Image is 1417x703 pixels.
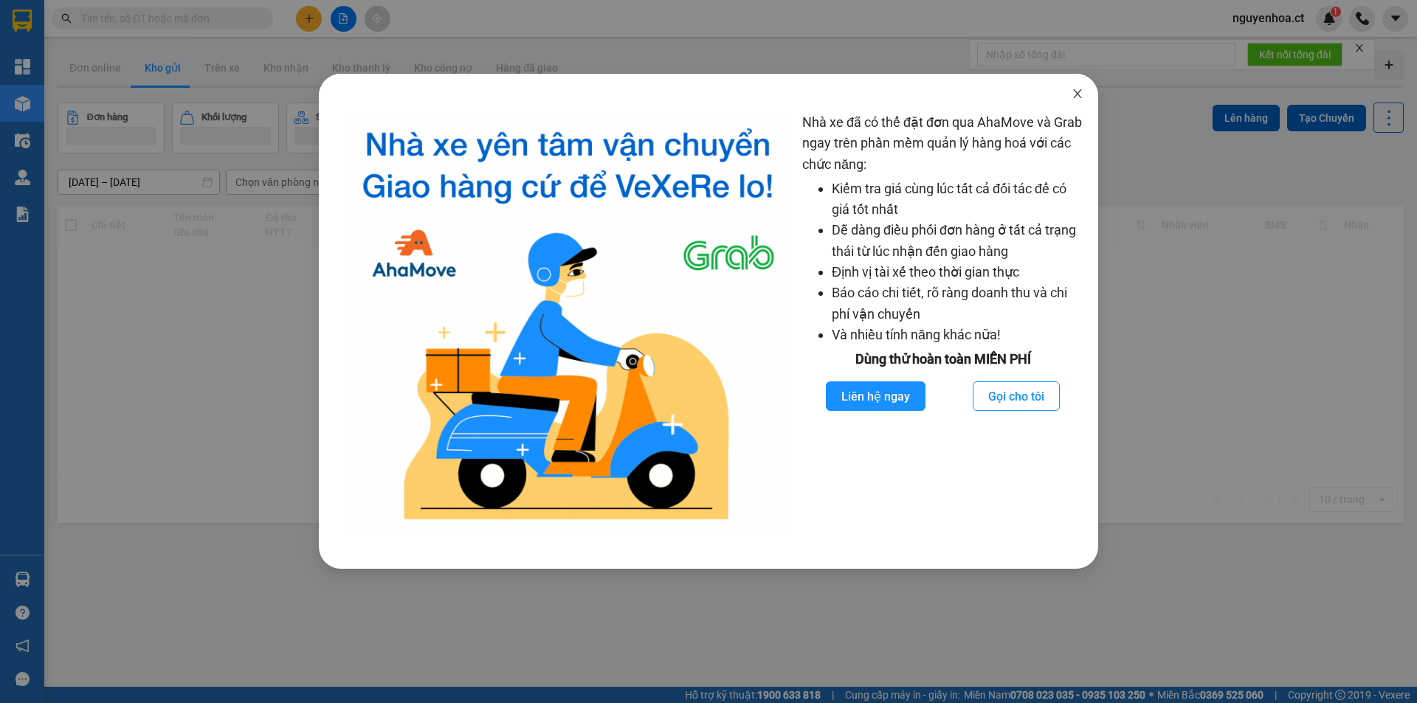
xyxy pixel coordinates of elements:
[988,387,1044,406] span: Gọi cho tôi
[832,325,1083,345] li: Và nhiều tính năng khác nữa!
[832,262,1083,283] li: Định vị tài xế theo thời gian thực
[832,179,1083,221] li: Kiểm tra giá cùng lúc tất cả đối tác để có giá tốt nhất
[1057,74,1098,115] button: Close
[973,381,1060,411] button: Gọi cho tôi
[832,283,1083,325] li: Báo cáo chi tiết, rõ ràng doanh thu và chi phí vận chuyển
[841,387,910,406] span: Liên hệ ngay
[345,112,790,532] img: logo
[802,349,1083,370] div: Dùng thử hoàn toàn MIỄN PHÍ
[826,381,925,411] button: Liên hệ ngay
[802,112,1083,532] div: Nhà xe đã có thể đặt đơn qua AhaMove và Grab ngay trên phần mềm quản lý hàng hoá với các chức năng:
[832,220,1083,262] li: Dễ dàng điều phối đơn hàng ở tất cả trạng thái từ lúc nhận đến giao hàng
[1072,88,1083,100] span: close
